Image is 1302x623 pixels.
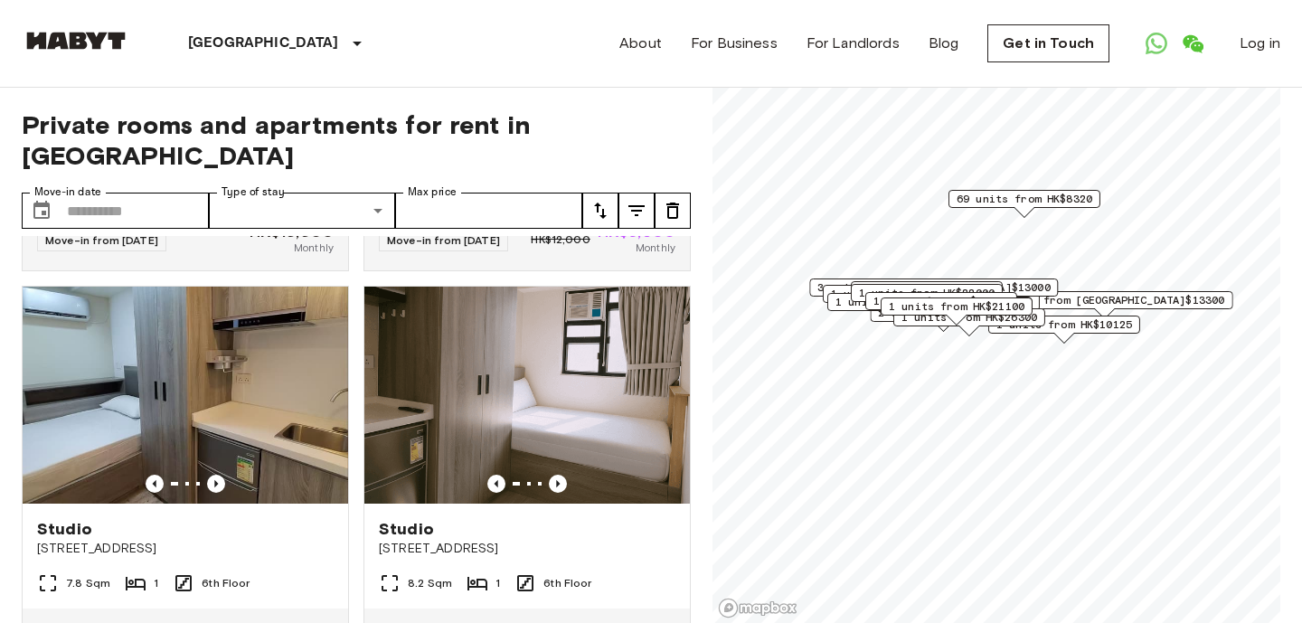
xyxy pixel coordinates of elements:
[408,184,457,200] label: Max price
[154,575,158,591] span: 1
[22,32,130,50] img: Habyt
[817,279,1050,296] span: 3 units from [GEOGRAPHIC_DATA]$13000
[66,575,110,591] span: 7.8 Sqm
[294,240,334,256] span: Monthly
[929,33,959,54] a: Blog
[207,475,225,493] button: Previous image
[988,316,1140,344] div: Map marker
[45,233,158,247] span: Move-in from [DATE]
[987,24,1109,62] a: Get in Touch
[202,575,250,591] span: 6th Floor
[146,475,164,493] button: Previous image
[986,292,1225,308] span: 12 units from [GEOGRAPHIC_DATA]$13300
[598,223,675,240] span: HK$9,600
[387,233,500,247] span: Move-in from [DATE]
[531,231,590,248] span: HK$12,000
[977,291,1233,319] div: Map marker
[619,33,662,54] a: About
[691,33,778,54] a: For Business
[34,184,101,200] label: Move-in date
[859,282,995,298] span: 2 units from HK$10170
[996,316,1132,333] span: 1 units from HK$10125
[823,285,975,313] div: Map marker
[250,223,334,240] span: HK$13,300
[809,278,1058,307] div: Map marker
[889,298,1024,315] span: 1 units from HK$21100
[957,191,1092,207] span: 69 units from HK$8320
[22,109,691,171] span: Private rooms and apartments for rent in [GEOGRAPHIC_DATA]
[379,540,675,558] span: [STREET_ADDRESS]
[807,33,900,54] a: For Landlords
[543,575,591,591] span: 6th Floor
[1240,33,1280,54] a: Log in
[859,285,995,301] span: 1 units from HK$22000
[582,193,618,229] button: tune
[1175,25,1211,61] a: Open WeChat
[37,518,92,540] span: Studio
[487,475,505,493] button: Previous image
[364,287,690,504] img: Marketing picture of unit HK-01-067-034-01
[851,284,1003,312] div: Map marker
[873,293,1009,309] span: 1 units from HK$11450
[408,575,452,591] span: 8.2 Sqm
[549,475,567,493] button: Previous image
[718,598,797,618] a: Mapbox logo
[188,33,339,54] p: [GEOGRAPHIC_DATA]
[24,193,60,229] button: Choose date
[827,293,979,321] div: Map marker
[379,518,434,540] span: Studio
[851,281,1003,309] div: Map marker
[618,193,655,229] button: tune
[881,297,1033,326] div: Map marker
[495,575,500,591] span: 1
[636,240,675,256] span: Monthly
[948,190,1100,218] div: Map marker
[831,286,967,302] span: 1 units from HK$10650
[865,292,1017,320] div: Map marker
[1138,25,1175,61] a: Open WhatsApp
[23,287,348,504] img: Marketing picture of unit HK-01-067-033-01
[37,540,334,558] span: [STREET_ADDRESS]
[655,193,691,229] button: tune
[835,294,971,310] span: 1 units from HK$11200
[222,184,285,200] label: Type of stay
